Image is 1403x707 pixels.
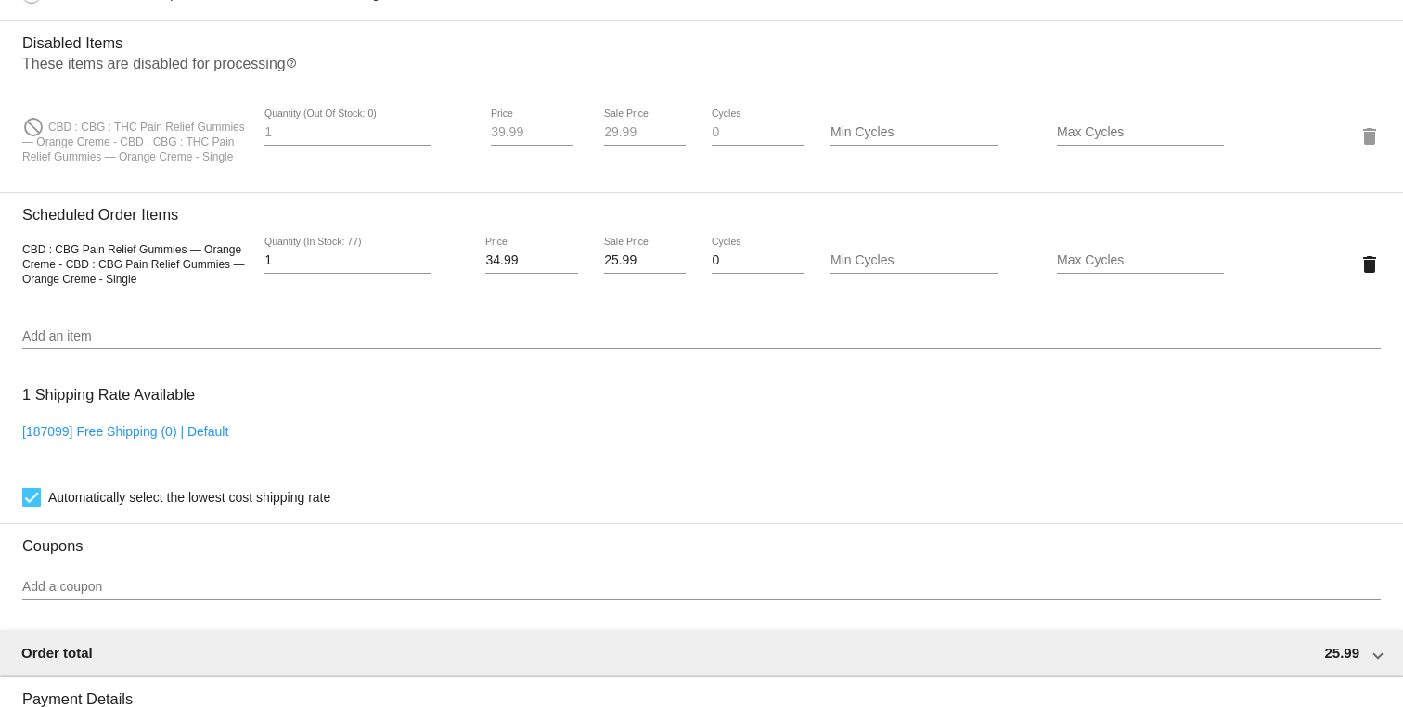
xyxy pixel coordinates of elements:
mat-icon: help_outline [286,58,297,80]
p: These items are disabled for processing [22,56,1381,80]
h3: 1 Shipping Rate Available [22,375,195,415]
input: Cycles [712,125,804,140]
input: Price [491,125,573,140]
input: Min Cycles [830,253,998,268]
input: Cycles [712,253,804,268]
span: Order total [21,645,93,661]
mat-icon: delete [1358,125,1381,148]
input: Sale Price [604,125,686,140]
input: Price [485,253,577,268]
h3: Coupons [22,523,1381,555]
input: Add a coupon [22,580,1381,595]
h3: Disabled Items [22,20,1381,52]
mat-icon: delete [1358,253,1381,276]
input: Quantity (Out Of Stock: 0) [264,125,431,140]
input: Max Cycles [1057,125,1224,140]
input: Add an item [22,329,1381,344]
h3: Scheduled Order Items [22,192,1381,224]
span: CBD : CBG : THC Pain Relief Gummies — Orange Creme - CBD : CBG : THC Pain Relief Gummies — Orange... [22,121,245,163]
mat-icon: do_not_disturb [22,116,45,138]
input: Sale Price [604,253,686,268]
span: 25.99 [1324,645,1359,661]
a: [187099] Free Shipping (0) | Default [22,424,228,439]
input: Quantity (In Stock: 77) [264,253,431,268]
input: Min Cycles [830,125,998,140]
span: CBD : CBG Pain Relief Gummies — Orange Creme - CBD : CBG Pain Relief Gummies — Orange Creme - Single [22,243,244,286]
span: Automatically select the lowest cost shipping rate [48,486,330,508]
input: Max Cycles [1057,253,1224,268]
